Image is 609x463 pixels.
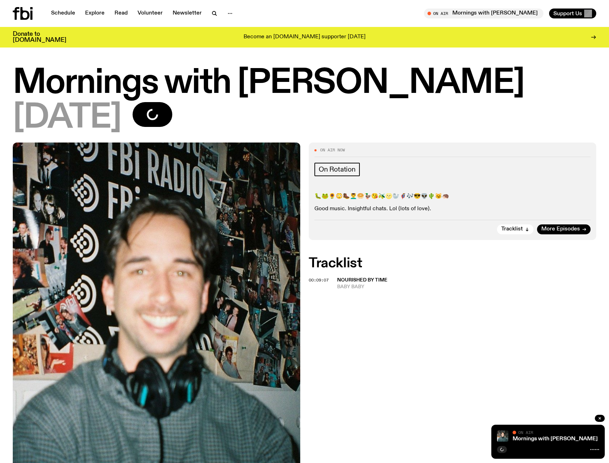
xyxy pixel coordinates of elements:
[518,430,533,435] span: On Air
[497,430,508,442] img: Radio presenter Ben Hansen sits in front of a wall of photos and an fbi radio sign. Film photo. B...
[501,227,523,232] span: Tracklist
[110,9,132,18] a: Read
[168,9,206,18] a: Newsletter
[13,31,66,43] h3: Donate to [DOMAIN_NAME]
[549,9,596,18] button: Support Us
[314,193,591,200] p: 🐛🐸🌻😳🥾💆‍♂️🥯🦆😘🫒🌝🦭🦸🎶😎👽🌵😼🦔
[424,9,543,18] button: On AirMornings with [PERSON_NAME]
[81,9,109,18] a: Explore
[320,148,345,152] span: On Air Now
[309,257,596,270] h2: Tracklist
[513,436,598,442] a: Mornings with [PERSON_NAME]
[47,9,79,18] a: Schedule
[553,10,582,17] span: Support Us
[497,224,533,234] button: Tracklist
[537,224,591,234] a: More Episodes
[541,227,580,232] span: More Episodes
[13,102,121,134] span: [DATE]
[319,166,356,173] span: On Rotation
[13,67,596,99] h1: Mornings with [PERSON_NAME]
[133,9,167,18] a: Volunteer
[337,284,596,290] span: BABY BABY
[314,206,591,212] p: Good music. Insightful chats. Lol (lots of love).
[244,34,365,40] p: Become an [DOMAIN_NAME] supporter [DATE]
[337,278,387,283] span: Nourished By Time
[309,277,329,283] span: 00:09:07
[314,163,360,176] a: On Rotation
